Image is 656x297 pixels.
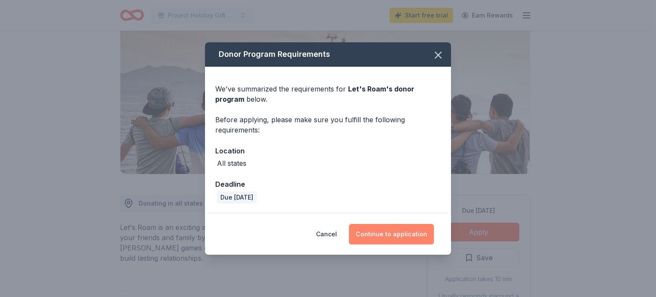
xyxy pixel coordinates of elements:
[349,224,434,244] button: Continue to application
[215,179,441,190] div: Deadline
[217,158,246,168] div: All states
[215,115,441,135] div: Before applying, please make sure you fulfill the following requirements:
[215,145,441,156] div: Location
[215,84,441,104] div: We've summarized the requirements for below.
[316,224,337,244] button: Cancel
[217,191,257,203] div: Due [DATE]
[205,42,451,67] div: Donor Program Requirements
